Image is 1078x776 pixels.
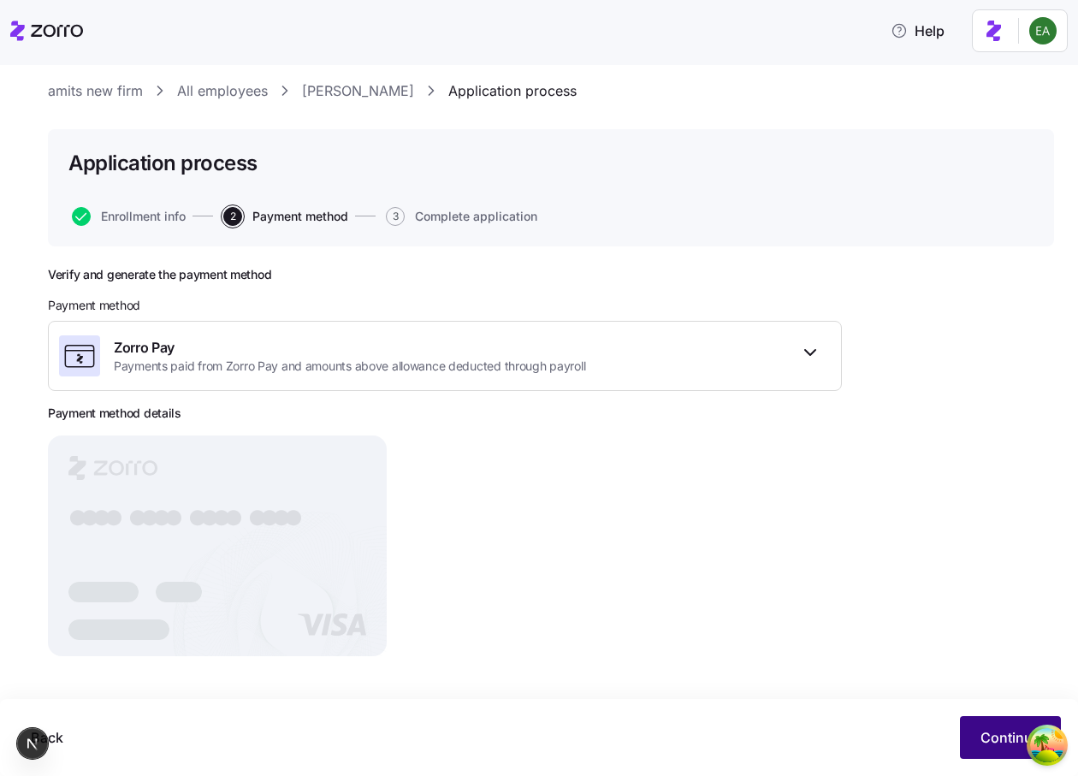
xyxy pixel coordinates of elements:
a: amits new firm [48,80,143,102]
tspan: ● [80,505,100,530]
button: Continue [960,716,1061,759]
a: Application process [448,80,577,102]
span: Continue [980,727,1040,748]
a: All employees [177,80,268,102]
span: Payments paid from Zorro Pay and amounts above allowance deducted through payroll [114,358,585,375]
a: [PERSON_NAME] [302,80,414,102]
span: Help [891,21,945,41]
tspan: ● [248,505,268,530]
tspan: ● [140,505,160,530]
a: Enrollment info [68,207,186,226]
button: 2Payment method [223,207,348,226]
span: 3 [386,207,405,226]
tspan: ● [212,505,232,530]
tspan: ● [164,505,184,530]
button: Back [17,716,77,759]
tspan: ● [128,505,148,530]
tspan: ● [188,505,208,530]
a: 3Complete application [382,207,537,226]
tspan: ● [104,505,124,530]
tspan: ● [92,505,112,530]
tspan: ● [200,505,220,530]
span: Payment method [252,210,348,222]
span: 2 [223,207,242,226]
span: Back [31,727,63,748]
img: 825f81ac18705407de6586dd0afd9873 [1029,17,1057,44]
tspan: ● [68,505,88,530]
span: Complete application [415,210,537,222]
span: Zorro Pay [114,337,585,358]
span: Enrollment info [101,210,186,222]
a: 2Payment method [220,207,348,226]
button: 3Complete application [386,207,537,226]
button: Help [877,14,958,48]
tspan: ● [284,505,304,530]
tspan: ● [272,505,292,530]
span: Payment method [48,297,140,314]
h1: Application process [68,150,258,176]
button: Open Tanstack query devtools [1030,728,1064,762]
tspan: ● [224,505,244,530]
tspan: ● [260,505,280,530]
h2: Verify and generate the payment method [48,267,842,283]
tspan: ● [152,505,172,530]
h3: Payment method details [48,405,181,422]
button: Enrollment info [72,207,186,226]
